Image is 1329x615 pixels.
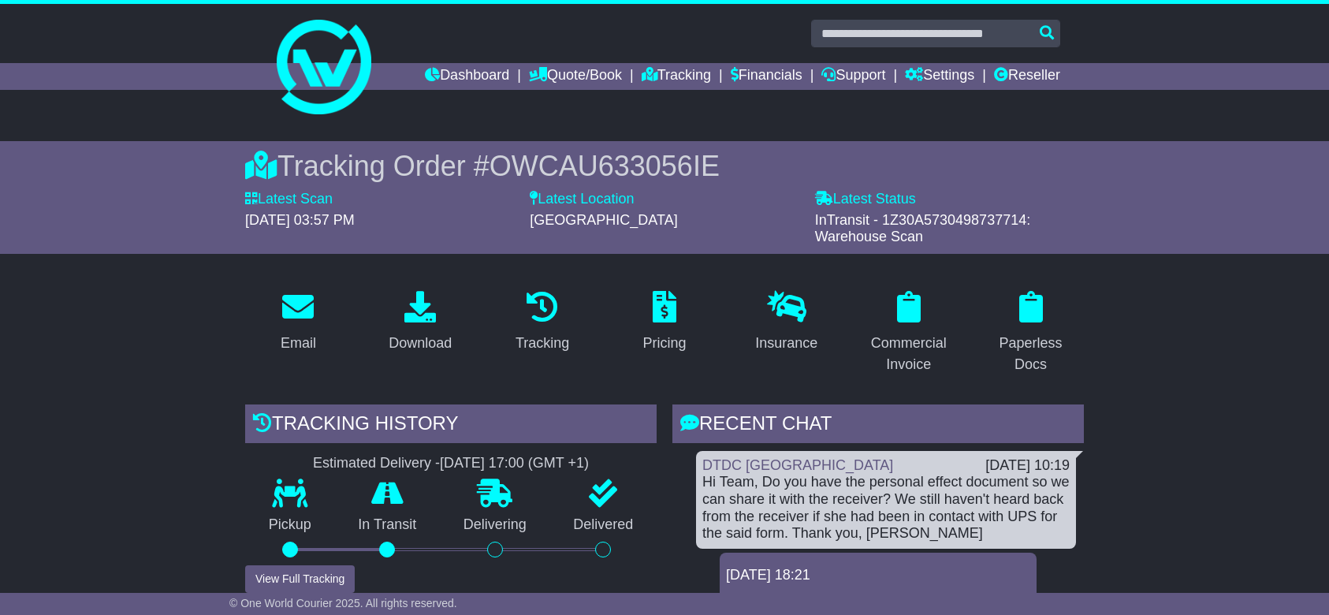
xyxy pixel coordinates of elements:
[378,285,462,360] a: Download
[731,63,802,90] a: Financials
[821,63,885,90] a: Support
[505,285,579,360] a: Tracking
[815,191,916,208] label: Latest Status
[702,474,1070,542] div: Hi Team, Do you have the personal effect document so we can share it with the receiver? We still ...
[855,285,962,381] a: Commercial Invoice
[994,63,1060,90] a: Reseller
[425,63,509,90] a: Dashboard
[815,212,1031,245] span: InTransit - 1Z30A5730498737714: Warehouse Scan
[530,191,634,208] label: Latest Location
[642,333,686,354] div: Pricing
[516,333,569,354] div: Tracking
[905,63,974,90] a: Settings
[245,516,335,534] p: Pickup
[632,285,696,360] a: Pricing
[245,455,657,472] div: Estimated Delivery -
[988,333,1074,375] div: Paperless Docs
[389,333,452,354] div: Download
[440,455,589,472] div: [DATE] 17:00 (GMT +1)
[530,212,677,228] span: [GEOGRAPHIC_DATA]
[529,63,622,90] a: Quote/Book
[755,333,817,354] div: Insurance
[985,457,1070,475] div: [DATE] 10:19
[245,404,657,447] div: Tracking history
[281,333,316,354] div: Email
[245,149,1084,183] div: Tracking Order #
[440,516,550,534] p: Delivering
[866,333,951,375] div: Commercial Invoice
[550,516,657,534] p: Delivered
[642,63,711,90] a: Tracking
[726,567,1030,584] div: [DATE] 18:21
[335,516,441,534] p: In Transit
[270,285,326,360] a: Email
[490,150,720,182] span: OWCAU633056IE
[745,285,828,360] a: Insurance
[245,191,333,208] label: Latest Scan
[672,404,1084,447] div: RECENT CHAT
[245,565,355,593] button: View Full Tracking
[229,597,457,609] span: © One World Courier 2025. All rights reserved.
[245,212,355,228] span: [DATE] 03:57 PM
[702,457,893,473] a: DTDC [GEOGRAPHIC_DATA]
[977,285,1084,381] a: Paperless Docs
